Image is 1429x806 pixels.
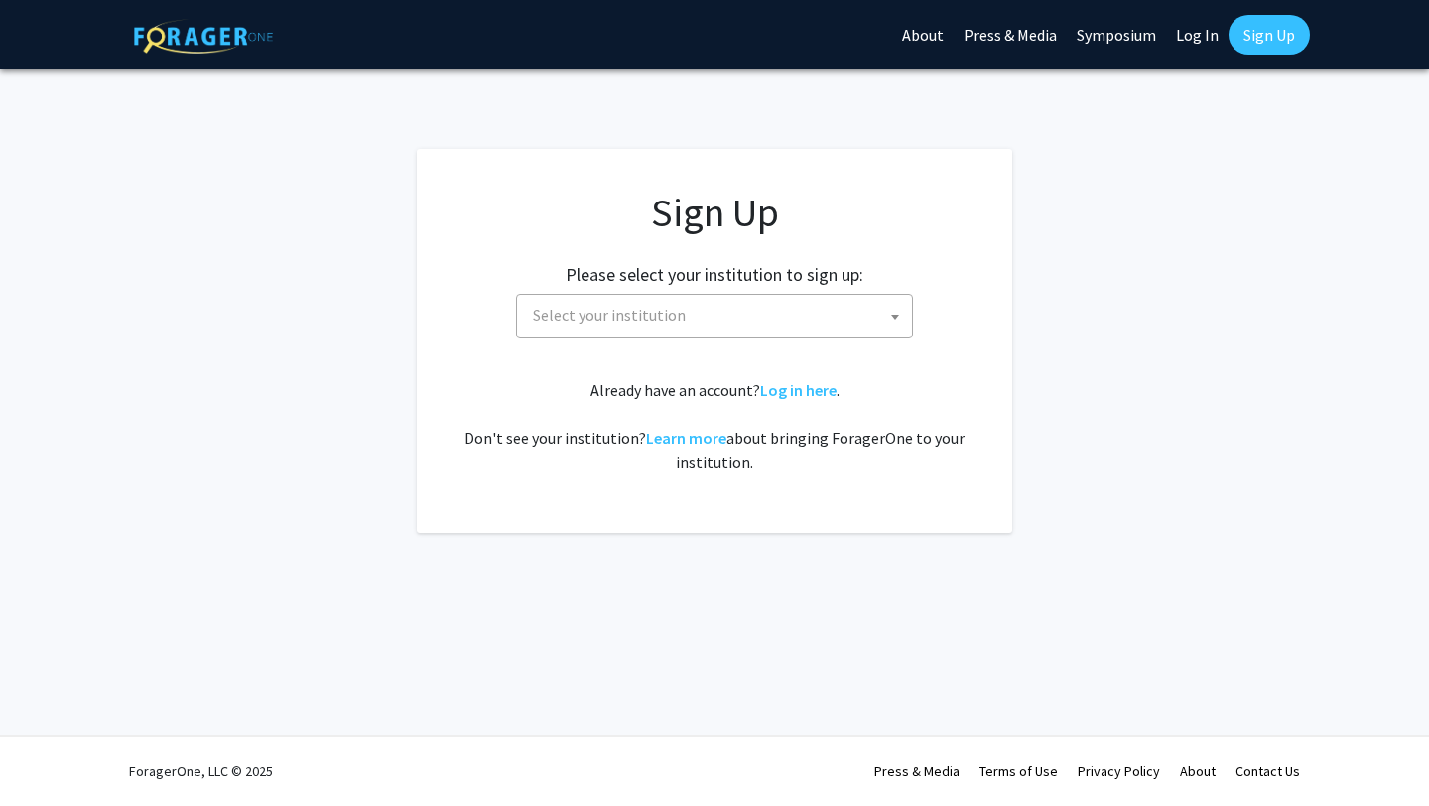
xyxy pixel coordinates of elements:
[979,762,1058,780] a: Terms of Use
[646,428,726,448] a: Learn more about bringing ForagerOne to your institution
[566,264,863,286] h2: Please select your institution to sign up:
[1078,762,1160,780] a: Privacy Policy
[456,189,973,236] h1: Sign Up
[760,380,837,400] a: Log in here
[456,378,973,473] div: Already have an account? . Don't see your institution? about bringing ForagerOne to your institut...
[533,305,686,325] span: Select your institution
[1229,15,1310,55] a: Sign Up
[1180,762,1216,780] a: About
[1235,762,1300,780] a: Contact Us
[134,19,273,54] img: ForagerOne Logo
[129,737,273,806] div: ForagerOne, LLC © 2025
[516,294,913,338] span: Select your institution
[874,762,960,780] a: Press & Media
[525,295,912,336] span: Select your institution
